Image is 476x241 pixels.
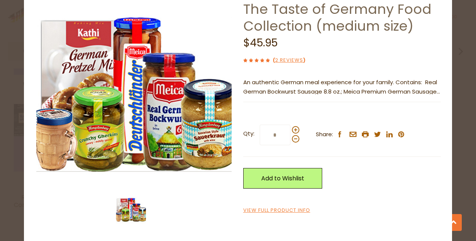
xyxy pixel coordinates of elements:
[316,130,333,139] span: Share:
[243,129,254,138] strong: Qty:
[243,207,310,214] a: View Full Product Info
[243,168,322,189] a: Add to Wishlist
[260,125,290,145] input: Qty:
[243,78,441,97] p: An authentic German meal experience for your family. Contains: Real German Bockwurst Sausage 8.8 ...
[243,36,278,50] span: $45.95
[275,57,303,64] a: 2 Reviews
[273,57,305,64] span: ( )
[116,194,146,224] img: The Taste of Germany Food Collection (medium size)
